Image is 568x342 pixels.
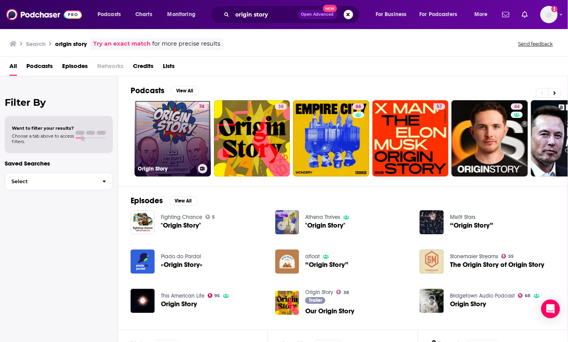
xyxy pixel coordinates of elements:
button: open menu [162,8,206,21]
a: Origin Story [161,301,197,307]
img: «Origin Story» [131,250,155,274]
a: Podcasts [26,60,53,76]
a: PodcastsView All [131,86,199,96]
span: Choose a tab above to access filters. [12,133,74,144]
button: open menu [415,8,469,21]
img: User Profile [540,6,558,23]
a: "Origin Story" [305,222,345,229]
a: Origin Story [450,301,486,307]
a: Try an exact match [93,39,151,48]
a: EpisodesView All [131,196,197,206]
span: 38 [343,291,349,294]
span: Charts [135,9,152,20]
span: 55 [509,255,514,258]
a: 57 [433,103,445,110]
a: 74 [196,103,208,110]
span: 68 [525,294,531,298]
span: For Podcasters [420,9,457,20]
a: Episodes [62,60,88,76]
button: View All [169,196,197,206]
a: 44 [452,100,528,177]
a: Origin Story [305,289,333,296]
a: Piado do Pardal [161,253,201,260]
a: 44 [511,103,523,110]
p: Saved Searches [5,160,113,167]
a: Charts [130,8,157,21]
span: 74 [199,103,205,111]
a: “Origin Story” [305,261,349,268]
span: 95 [214,294,220,298]
img: “Origin Story” [420,210,444,234]
a: 38 [214,100,290,177]
a: 57 [373,100,449,177]
span: 57 [437,103,442,111]
a: All [9,60,17,76]
img: The Origin Story of Origin Story [420,250,444,274]
h2: Podcasts [131,86,164,96]
span: Open Advanced [301,13,334,17]
a: "Origin Story" [161,222,201,229]
h3: Search [26,40,46,48]
svg: Add a profile image [551,6,558,12]
span: Logged in as WorldWide452 [540,6,558,23]
h3: Origin Story [138,165,195,172]
span: Credits [133,60,153,76]
a: 55 [502,254,514,259]
a: Athena Thrives [305,214,340,221]
a: Show notifications dropdown [499,8,513,21]
a: “Origin Story” [450,222,493,229]
a: 68 [518,293,531,298]
span: for more precise results [152,39,220,48]
a: Misfit Stars [450,214,476,221]
a: 74Origin Story [135,100,211,177]
a: Our Origin Story [305,308,354,314]
button: View All [171,86,199,96]
a: «Origin Story» [161,261,202,268]
button: open menu [92,8,131,21]
button: Send feedback [516,40,555,47]
span: New [323,5,337,12]
a: This American Life [161,292,205,299]
div: Open Intercom Messenger [541,300,560,318]
a: 5 [205,215,215,219]
img: Podchaser - Follow, Share and Rate Podcasts [6,7,82,22]
img: Origin Story [131,289,155,313]
a: Stonemaier Streams [450,253,498,260]
span: Networks [97,60,124,76]
a: Show notifications dropdown [519,8,531,21]
a: The Origin Story of Origin Story [450,261,544,268]
a: 66 [293,100,369,177]
span: Select [5,179,96,184]
button: open menu [370,8,417,21]
a: 38 [275,103,287,110]
span: Trailer [309,298,322,303]
img: "Origin Story" [131,210,155,234]
a: Bridgetown Audio Podcast [450,292,515,299]
span: 38 [278,103,284,111]
button: Show profile menu [540,6,558,23]
a: Fighting Chance [161,214,202,221]
span: Podcasts [98,9,121,20]
a: afloat [305,253,320,260]
span: 5 [212,215,215,219]
a: 95 [208,293,220,298]
button: Open AdvancedNew [298,10,337,19]
img: Origin Story [420,289,444,313]
span: 44 [514,103,520,111]
h3: origin story [55,40,87,48]
div: Search podcasts, credits, & more... [218,6,367,24]
span: For Business [376,9,407,20]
